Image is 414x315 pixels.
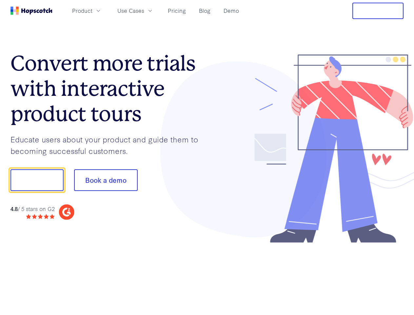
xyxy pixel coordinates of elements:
[74,169,138,191] button: Book a demo
[10,169,64,191] button: Show me!
[117,7,144,15] span: Use Cases
[196,5,213,16] a: Blog
[113,5,157,16] button: Use Cases
[221,5,242,16] a: Demo
[10,7,52,15] a: Home
[10,205,18,212] strong: 4.8
[10,205,55,213] div: / 5 stars on G2
[68,5,106,16] button: Product
[10,134,207,156] p: Educate users about your product and guide them to becoming successful customers.
[165,5,188,16] a: Pricing
[72,7,92,15] span: Product
[352,3,404,19] button: Free Trial
[10,51,207,126] h1: Convert more trials with interactive product tours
